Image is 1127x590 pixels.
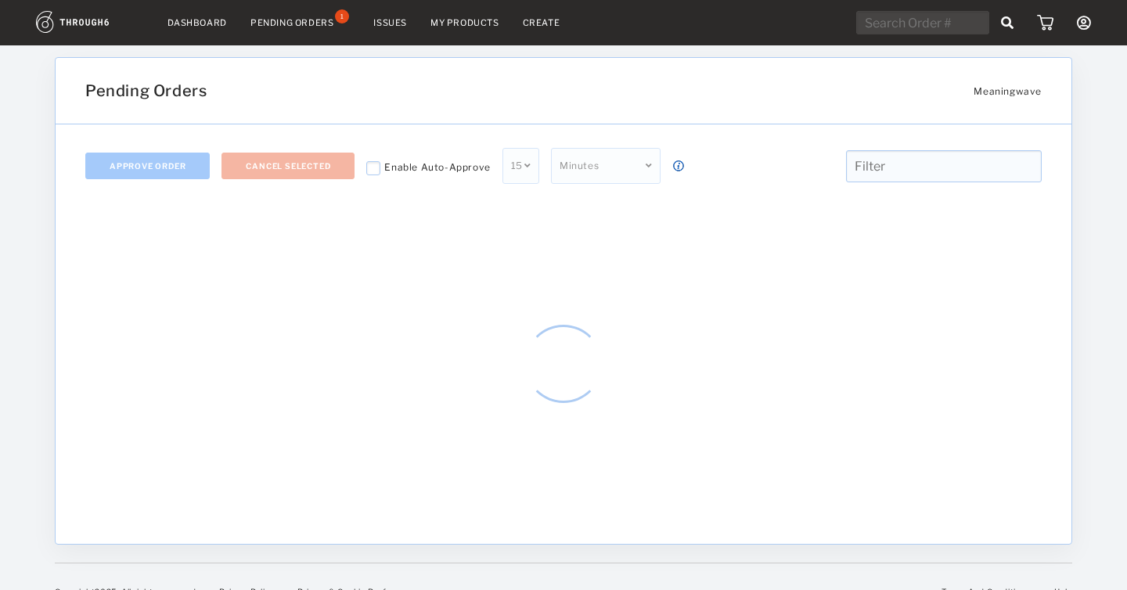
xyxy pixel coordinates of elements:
div: Minutes [551,148,661,184]
input: Filter [846,150,1042,182]
a: Dashboard [167,17,227,28]
img: icon_button_info.cb0b00cd.svg [672,160,685,172]
div: 1 [335,9,349,23]
a: Pending Orders1 [250,16,350,30]
img: icon_cart.dab5cea1.svg [1037,15,1053,31]
span: Meaningwave [974,85,1042,97]
div: Enable Auto-Approve [384,155,490,177]
button: Cancel Selected [221,153,355,179]
div: 15 [502,148,539,184]
a: Issues [373,17,407,28]
h1: Pending Orders [85,81,880,100]
img: logo.1c10ca64.svg [36,11,144,33]
input: Search Order # [856,11,989,34]
a: My Products [430,17,499,28]
button: Approve Order [85,153,210,179]
a: Create [523,17,560,28]
div: Pending Orders [250,17,333,28]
